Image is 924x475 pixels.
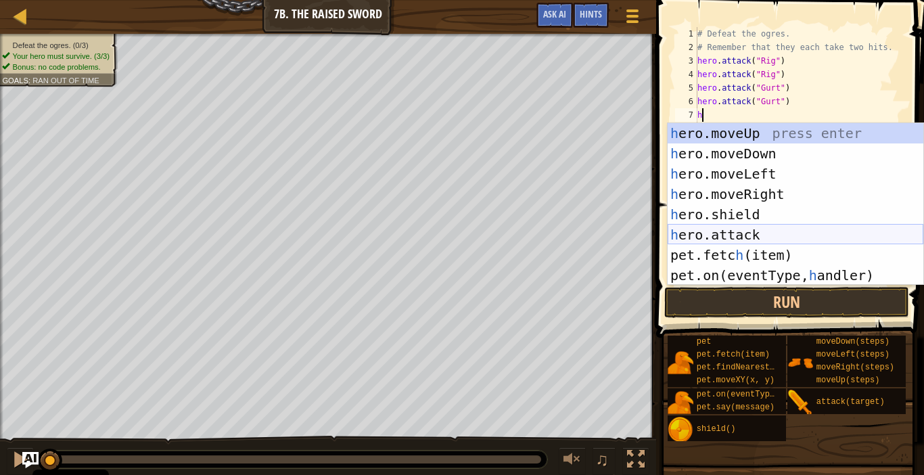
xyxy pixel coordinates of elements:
[593,447,616,475] button: ♫
[675,54,697,68] div: 3
[697,363,828,372] span: pet.findNearestByType(type)
[697,390,823,399] span: pet.on(eventType, handler)
[536,3,573,28] button: Ask AI
[675,68,697,81] div: 4
[13,41,89,49] span: Defeat the ogres. (0/3)
[2,76,28,85] span: Goals
[32,76,99,85] span: Ran out of time
[787,350,813,376] img: portrait.png
[816,337,890,346] span: moveDown(steps)
[816,363,894,372] span: moveRight(steps)
[7,447,34,475] button: Ctrl + P: Pause
[22,452,39,468] button: Ask AI
[28,76,32,85] span: :
[675,122,697,135] div: 8
[559,447,586,475] button: Adjust volume
[697,424,736,434] span: shield()
[622,447,649,475] button: Toggle fullscreen
[697,337,712,346] span: pet
[816,397,885,407] span: attack(target)
[13,51,110,60] span: Your hero must survive. (3/3)
[697,376,775,385] span: pet.moveXY(x, y)
[13,62,101,71] span: Bonus: no code problems.
[697,403,775,412] span: pet.say(message)
[595,449,609,470] span: ♫
[2,51,110,62] li: Your hero must survive.
[816,350,890,359] span: moveLeft(steps)
[697,350,770,359] span: pet.fetch(item)
[675,27,697,41] div: 1
[668,417,693,443] img: portrait.png
[816,376,880,385] span: moveUp(steps)
[675,81,697,95] div: 5
[675,41,697,54] div: 2
[543,7,566,20] span: Ask AI
[787,390,813,415] img: portrait.png
[668,390,693,415] img: portrait.png
[580,7,602,20] span: Hints
[675,95,697,108] div: 6
[616,3,649,35] button: Show game menu
[664,287,908,318] button: Run
[668,350,693,376] img: portrait.png
[2,62,110,72] li: Bonus: no code problems.
[675,108,697,122] div: 7
[2,40,110,51] li: Defeat the ogres.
